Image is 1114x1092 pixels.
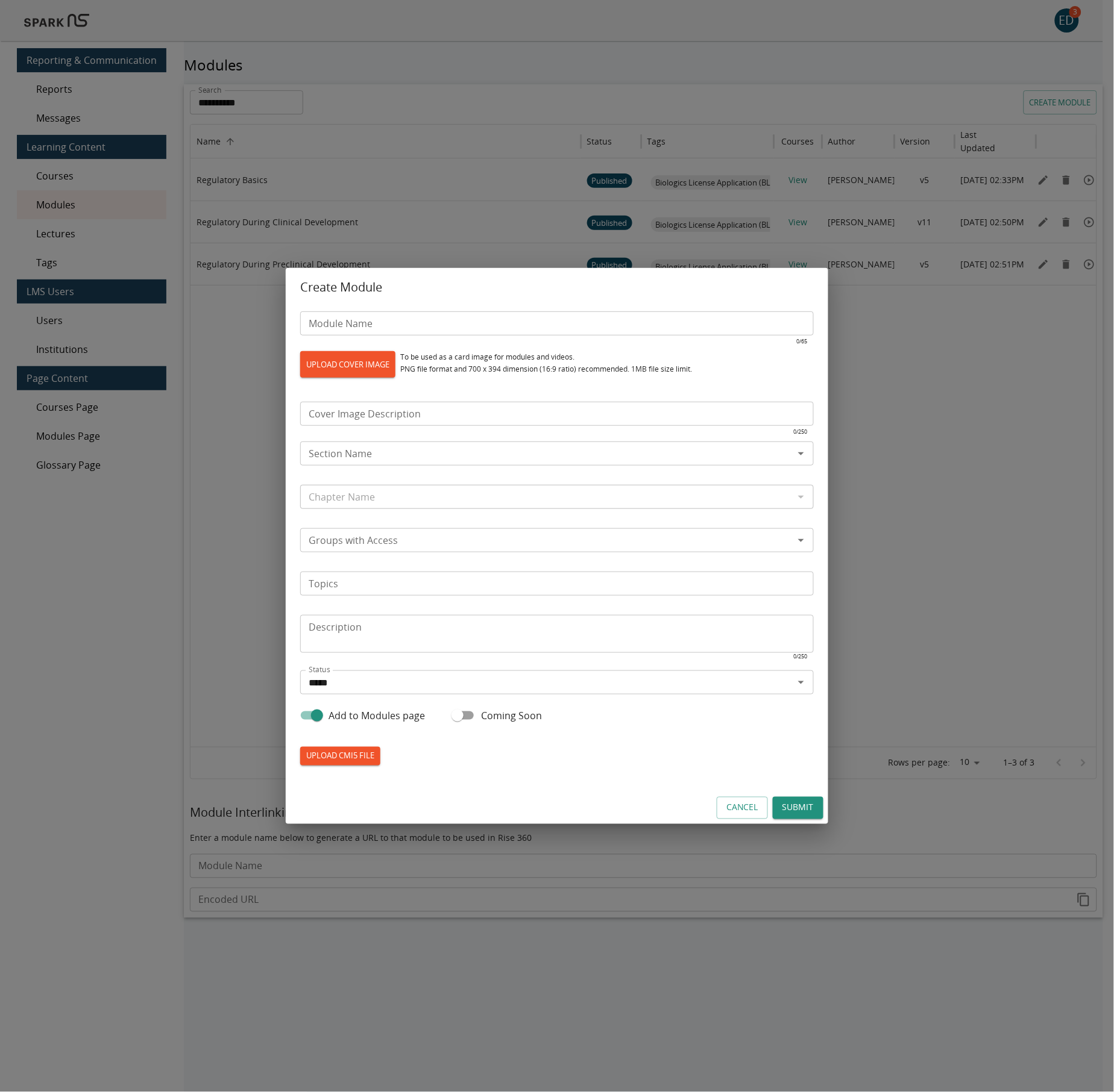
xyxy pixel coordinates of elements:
[773,797,823,819] button: Submit
[286,268,828,307] h2: Create Module
[481,708,542,723] span: Coming Soon
[793,532,810,549] button: Open
[793,445,810,462] button: Open
[717,797,768,819] button: Cancel
[309,665,330,675] label: Status
[300,351,395,378] label: UPLOAD COVER IMAGE
[793,674,810,691] button: Open
[300,747,380,766] label: UPLOAD CMI5 FILE
[400,351,692,375] div: To be used as a card image for modules and videos. PNG file format and 700 x 394 dimension (16:9 ...
[329,708,425,723] span: Add to Modules page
